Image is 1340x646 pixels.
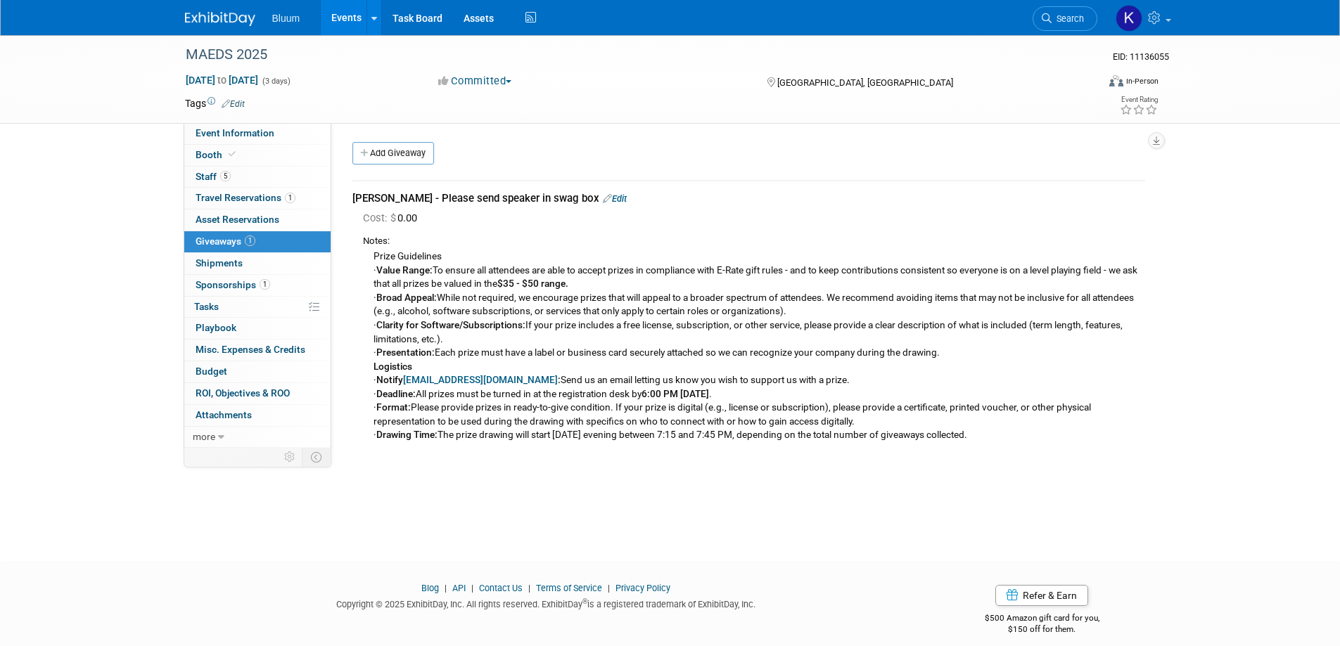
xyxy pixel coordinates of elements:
div: Event Format [1014,73,1159,94]
td: Tags [185,96,245,110]
span: Tasks [194,301,219,312]
img: Format-Inperson.png [1109,75,1123,86]
div: $500 Amazon gift card for you, [929,603,1156,635]
a: [EMAIL_ADDRESS][DOMAIN_NAME] [403,374,558,385]
a: Refer & Earn [995,585,1088,606]
a: Staff5 [184,167,331,188]
b: Format: [376,401,411,413]
span: (3 days) [261,77,291,86]
span: Misc. Expenses & Credits [196,344,305,355]
a: Privacy Policy [615,583,670,593]
button: Committed [433,74,517,89]
span: Playbook [196,322,236,333]
div: $150 off for them. [929,624,1156,635]
span: | [525,583,534,593]
span: 1 [260,279,270,290]
span: | [604,583,613,593]
span: Bluum [272,13,300,24]
div: [PERSON_NAME] - Please send speaker in swag box [352,191,1145,206]
span: Event Information [196,127,274,138]
span: more [193,431,215,442]
span: Travel Reservations [196,192,295,203]
b: 6:00 PM [DATE] [642,388,709,399]
span: Booth [196,149,238,160]
a: Booth [184,145,331,166]
td: Toggle Event Tabs [302,448,331,466]
a: Asset Reservations [184,209,331,231]
a: Giveaways1 [184,231,331,252]
span: [GEOGRAPHIC_DATA], [GEOGRAPHIC_DATA] [777,77,953,88]
span: Asset Reservations [196,214,279,225]
a: Terms of Service [536,583,602,593]
span: | [468,583,477,593]
a: Edit [603,193,627,204]
b: Value Range: [376,264,433,276]
a: Add Giveaway [352,142,434,164]
span: Shipments [196,257,243,269]
div: In-Person [1125,76,1159,86]
a: Misc. Expenses & Credits [184,340,331,361]
a: Attachments [184,405,331,426]
img: ExhibitDay [185,12,255,26]
b: Logistics [374,361,412,372]
span: Attachments [196,409,252,420]
span: Staff [196,171,231,182]
a: Search [1033,6,1097,31]
span: Cost: $ [363,212,397,224]
div: Prize Guidelines · To ensure all attendees are able to accept prizes in compliance with E-Rate gi... [363,248,1145,441]
div: MAEDS 2025 [181,42,1076,67]
span: 5 [220,171,231,181]
a: Playbook [184,318,331,339]
span: ROI, Objectives & ROO [196,387,290,399]
span: Giveaways [196,235,255,247]
span: Search [1052,13,1084,24]
img: Kellie Noller [1116,5,1142,32]
span: [DATE] [DATE] [185,74,259,86]
a: API [452,583,466,593]
sup: ® [582,597,587,605]
a: Edit [222,99,245,109]
span: Event ID: 11136055 [1113,51,1169,62]
span: 1 [245,235,255,246]
span: to [215,75,229,86]
a: Tasks [184,297,331,318]
span: Sponsorships [196,279,270,290]
span: Budget [196,366,227,377]
b: $35 - $50 range. [497,278,568,289]
a: Blog [421,583,439,593]
b: Drawing Time: [376,429,438,440]
a: Travel Reservations1 [184,188,331,209]
b: Broad Appeal: [376,292,437,303]
b: Notify : [376,374,561,385]
td: Personalize Event Tab Strip [278,448,302,466]
b: Clarity for Software/Subscriptions: [376,319,525,330]
b: Presentation: [376,347,435,358]
a: ROI, Objectives & ROO [184,383,331,404]
div: Notes: [363,235,1145,248]
i: Booth reservation complete [229,150,236,158]
span: | [441,583,450,593]
a: Contact Us [479,583,523,593]
a: Sponsorships1 [184,275,331,296]
a: Budget [184,361,331,382]
div: Copyright © 2025 ExhibitDay, Inc. All rights reserved. ExhibitDay is a registered trademark of Ex... [185,595,908,611]
a: Shipments [184,253,331,274]
b: Deadline: [376,388,416,399]
span: 1 [285,193,295,203]
div: Event Rating [1120,96,1158,103]
span: 0.00 [363,212,423,224]
a: more [184,427,331,448]
a: Event Information [184,123,331,144]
